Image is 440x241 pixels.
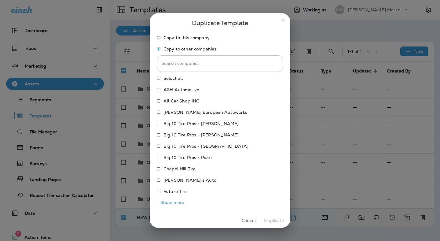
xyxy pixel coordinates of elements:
[192,18,248,28] span: Duplicate Template
[163,189,187,194] p: Future Tire
[163,155,212,160] p: Big 10 Tire Pros - Pearl
[163,110,247,115] p: [PERSON_NAME] European Autoworks
[163,178,216,183] p: [PERSON_NAME]'s Auto
[278,16,288,25] button: close
[163,121,239,126] p: Big 10 Tire Pros - [PERSON_NAME]
[237,216,260,225] button: Cancel
[163,98,199,103] p: All Car Shop INC
[163,144,248,149] p: Big 10 Tire Pros - [GEOGRAPHIC_DATA]
[157,198,188,207] button: Show more
[163,46,216,51] span: Copy to other companies
[163,132,239,137] p: Big 10 Tire Pros - [PERSON_NAME]
[163,166,196,171] p: Chapel Hill Tire
[163,87,199,92] p: A&H Automotive
[163,35,210,40] span: Copy to this company
[163,76,183,81] span: Select all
